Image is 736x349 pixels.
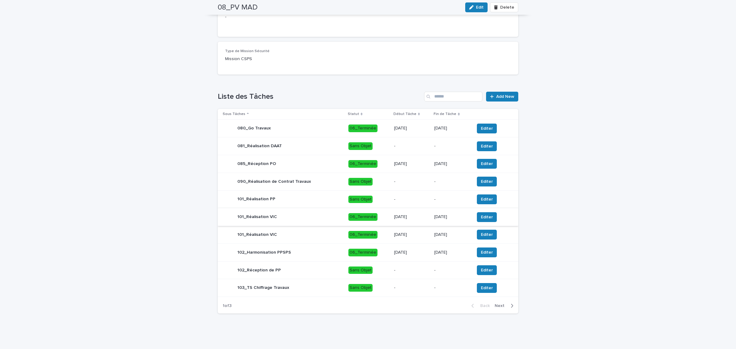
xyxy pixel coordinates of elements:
[481,249,493,255] span: Editer
[481,125,493,132] span: Editer
[477,141,497,151] button: Editer
[394,126,430,131] p: [DATE]
[223,111,245,117] p: Sous Tâches
[434,268,469,273] p: -
[218,120,518,137] tr: 080_Go Travaux06_Terminée[DATE][DATE]Editer
[225,56,316,62] p: Mission CSPS
[394,285,430,290] p: -
[237,126,271,131] p: 080_Go Travaux
[490,2,518,12] button: Delete
[394,268,430,273] p: -
[477,177,497,186] button: Editer
[237,197,275,202] p: 101_Réalisation PP
[237,285,289,290] p: 103_TS Chiffrage Travaux
[495,304,508,308] span: Next
[237,232,277,237] p: 101_Réalisation VIC
[481,232,493,238] span: Editer
[218,190,518,208] tr: 101_Réalisation PPSans Objet--Editer
[394,232,430,237] p: [DATE]
[218,279,518,297] tr: 103_TS Chiffrage TravauxSans Objet--Editer
[481,161,493,167] span: Editer
[486,92,518,102] a: Add New
[348,284,373,292] div: Sans Objet
[237,250,291,255] p: 102_Harmonisation PPSPS
[348,160,378,168] div: 06_Terminée
[434,197,469,202] p: -
[434,232,469,237] p: [DATE]
[434,161,469,167] p: [DATE]
[218,173,518,190] tr: 090_Réalisation de Contrat TravauxSans Objet--Editer
[348,267,373,274] div: Sans Objet
[477,265,497,275] button: Editer
[424,92,482,102] input: Search
[348,231,378,239] div: 06_Terminée
[218,261,518,279] tr: 102_Réception de PPSans Objet--Editer
[434,126,469,131] p: [DATE]
[481,178,493,185] span: Editer
[348,142,373,150] div: Sans Objet
[394,144,430,149] p: -
[218,137,518,155] tr: 081_Réalisation DAATSans Objet--Editer
[496,94,514,99] span: Add New
[434,250,469,255] p: [DATE]
[348,125,378,132] div: 06_Terminée
[477,124,497,133] button: Editer
[481,196,493,202] span: Editer
[237,161,276,167] p: 085_Réception PO
[394,179,430,184] p: -
[477,247,497,257] button: Editer
[237,268,281,273] p: 102_Réception de PP
[237,179,311,184] p: 090_Réalisation de Contrat Travaux
[465,2,488,12] button: Edit
[348,196,373,203] div: Sans Objet
[477,159,497,169] button: Editer
[477,283,497,293] button: Editer
[394,214,430,220] p: [DATE]
[434,144,469,149] p: -
[393,111,416,117] p: Début Tâche
[434,111,456,117] p: Fin de Tâche
[348,213,378,221] div: 06_Terminée
[481,214,493,220] span: Editer
[218,3,258,12] h2: 08_PV MAD
[225,49,270,53] span: Type de Mission Sécurité
[434,214,469,220] p: [DATE]
[237,144,282,149] p: 081_Réalisation DAAT
[466,303,492,309] button: Back
[481,285,493,291] span: Editer
[394,161,430,167] p: [DATE]
[218,92,422,101] h1: Liste des Tâches
[477,212,497,222] button: Editer
[237,214,277,220] p: 101_Réalisation VIC
[225,14,511,20] p: -
[481,267,493,273] span: Editer
[218,226,518,244] tr: 101_Réalisation VIC06_Terminée[DATE][DATE]Editer
[394,197,430,202] p: -
[218,155,518,173] tr: 085_Réception PO06_Terminée[DATE][DATE]Editer
[434,285,469,290] p: -
[394,250,430,255] p: [DATE]
[481,143,493,149] span: Editer
[348,111,359,117] p: Statut
[218,244,518,261] tr: 102_Harmonisation PPSPS06_Terminée[DATE][DATE]Editer
[218,298,236,313] p: 1 of 3
[348,249,378,256] div: 06_Terminée
[492,303,518,309] button: Next
[218,208,518,226] tr: 101_Réalisation VIC06_Terminée[DATE][DATE]Editer
[434,179,469,184] p: -
[477,194,497,204] button: Editer
[476,5,484,10] span: Edit
[477,304,490,308] span: Back
[477,230,497,240] button: Editer
[500,5,514,10] span: Delete
[348,178,373,186] div: Sans Objet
